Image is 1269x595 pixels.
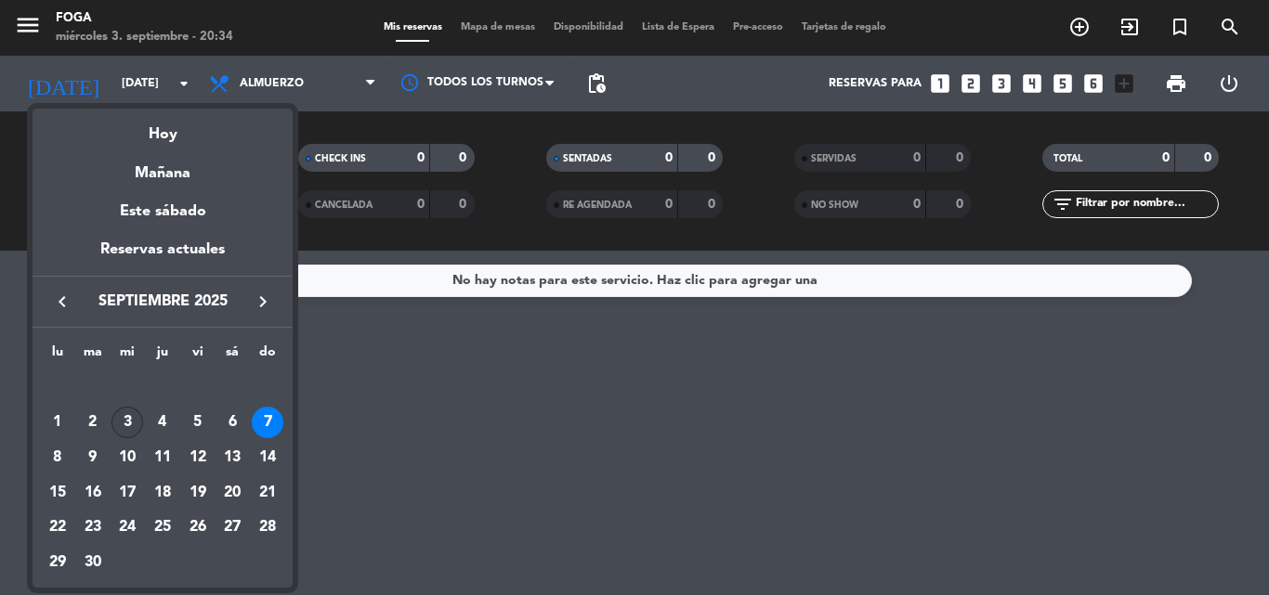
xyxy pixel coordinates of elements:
[250,511,285,546] td: 28 de septiembre de 2025
[51,291,73,313] i: keyboard_arrow_left
[147,477,178,509] div: 18
[252,477,283,509] div: 21
[40,545,75,580] td: 29 de septiembre de 2025
[110,511,145,546] td: 24 de septiembre de 2025
[250,475,285,511] td: 21 de septiembre de 2025
[77,511,109,543] div: 23
[145,406,180,441] td: 4 de septiembre de 2025
[147,442,178,473] div: 11
[180,475,216,511] td: 19 de septiembre de 2025
[75,475,111,511] td: 16 de septiembre de 2025
[145,475,180,511] td: 18 de septiembre de 2025
[75,342,111,370] th: martes
[79,290,246,314] span: septiembre 2025
[147,511,178,543] div: 25
[111,511,143,543] div: 24
[77,442,109,473] div: 9
[110,475,145,511] td: 17 de septiembre de 2025
[182,442,214,473] div: 12
[40,406,75,441] td: 1 de septiembre de 2025
[252,407,283,438] div: 7
[216,475,251,511] td: 20 de septiembre de 2025
[145,342,180,370] th: jueves
[250,342,285,370] th: domingo
[216,511,248,543] div: 27
[77,547,109,578] div: 30
[246,290,280,314] button: keyboard_arrow_right
[111,442,143,473] div: 10
[182,407,214,438] div: 5
[33,238,293,276] div: Reservas actuales
[42,477,73,509] div: 15
[216,511,251,546] td: 27 de septiembre de 2025
[216,406,251,441] td: 6 de septiembre de 2025
[147,407,178,438] div: 4
[40,511,75,546] td: 22 de septiembre de 2025
[216,477,248,509] div: 20
[216,342,251,370] th: sábado
[33,186,293,238] div: Este sábado
[46,290,79,314] button: keyboard_arrow_left
[180,342,216,370] th: viernes
[180,440,216,475] td: 12 de septiembre de 2025
[77,407,109,438] div: 2
[42,407,73,438] div: 1
[75,511,111,546] td: 23 de septiembre de 2025
[75,406,111,441] td: 2 de septiembre de 2025
[40,475,75,511] td: 15 de septiembre de 2025
[75,545,111,580] td: 30 de septiembre de 2025
[33,109,293,147] div: Hoy
[111,477,143,509] div: 17
[252,291,274,313] i: keyboard_arrow_right
[216,407,248,438] div: 6
[250,440,285,475] td: 14 de septiembre de 2025
[145,511,180,546] td: 25 de septiembre de 2025
[42,442,73,473] div: 8
[250,406,285,441] td: 7 de septiembre de 2025
[40,342,75,370] th: lunes
[145,440,180,475] td: 11 de septiembre de 2025
[75,440,111,475] td: 9 de septiembre de 2025
[42,547,73,578] div: 29
[40,370,285,406] td: SEP.
[182,511,214,543] div: 26
[252,442,283,473] div: 14
[180,406,216,441] td: 5 de septiembre de 2025
[40,440,75,475] td: 8 de septiembre de 2025
[110,406,145,441] td: 3 de septiembre de 2025
[111,407,143,438] div: 3
[180,511,216,546] td: 26 de septiembre de 2025
[216,442,248,473] div: 13
[110,342,145,370] th: miércoles
[252,511,283,543] div: 28
[182,477,214,509] div: 19
[216,440,251,475] td: 13 de septiembre de 2025
[110,440,145,475] td: 10 de septiembre de 2025
[77,477,109,509] div: 16
[33,148,293,186] div: Mañana
[42,511,73,543] div: 22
